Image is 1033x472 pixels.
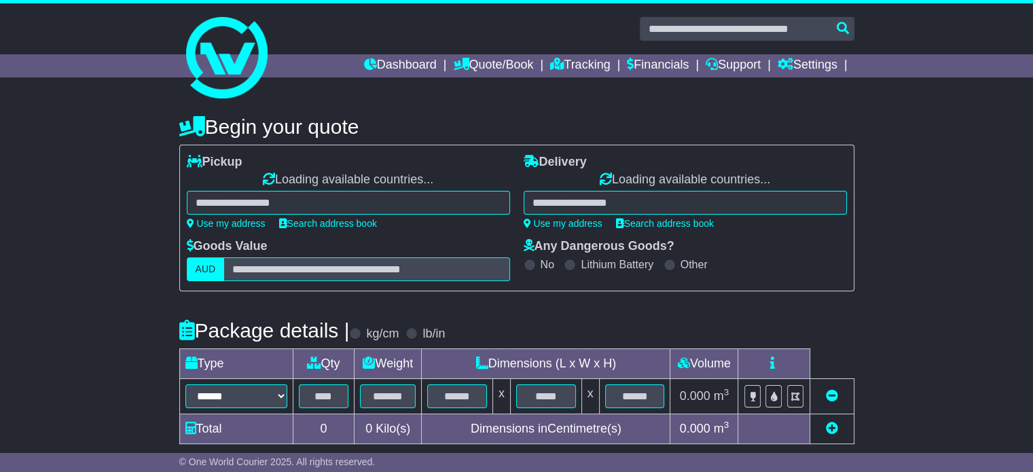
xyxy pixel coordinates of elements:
[627,54,689,77] a: Financials
[524,218,602,229] a: Use my address
[706,54,761,77] a: Support
[422,327,445,342] label: lb/in
[680,389,710,403] span: 0.000
[581,379,599,414] td: x
[714,389,729,403] span: m
[364,54,437,77] a: Dashboard
[724,387,729,397] sup: 3
[453,54,533,77] a: Quote/Book
[279,218,377,229] a: Search address book
[179,456,376,467] span: © One World Courier 2025. All rights reserved.
[778,54,837,77] a: Settings
[187,155,242,170] label: Pickup
[826,422,838,435] a: Add new item
[187,173,510,187] div: Loading available countries...
[541,258,554,271] label: No
[293,349,355,379] td: Qty
[670,349,738,379] td: Volume
[724,420,729,430] sup: 3
[581,258,653,271] label: Lithium Battery
[422,414,670,444] td: Dimensions in Centimetre(s)
[524,173,847,187] div: Loading available countries...
[492,379,510,414] td: x
[714,422,729,435] span: m
[293,414,355,444] td: 0
[355,349,422,379] td: Weight
[366,327,399,342] label: kg/cm
[680,422,710,435] span: 0.000
[179,319,350,342] h4: Package details |
[179,414,293,444] td: Total
[616,218,714,229] a: Search address book
[826,389,838,403] a: Remove this item
[187,257,225,281] label: AUD
[179,349,293,379] td: Type
[355,414,422,444] td: Kilo(s)
[681,258,708,271] label: Other
[524,155,587,170] label: Delivery
[365,422,372,435] span: 0
[422,349,670,379] td: Dimensions (L x W x H)
[187,218,266,229] a: Use my address
[179,115,854,138] h4: Begin your quote
[187,239,268,254] label: Goods Value
[550,54,610,77] a: Tracking
[524,239,674,254] label: Any Dangerous Goods?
